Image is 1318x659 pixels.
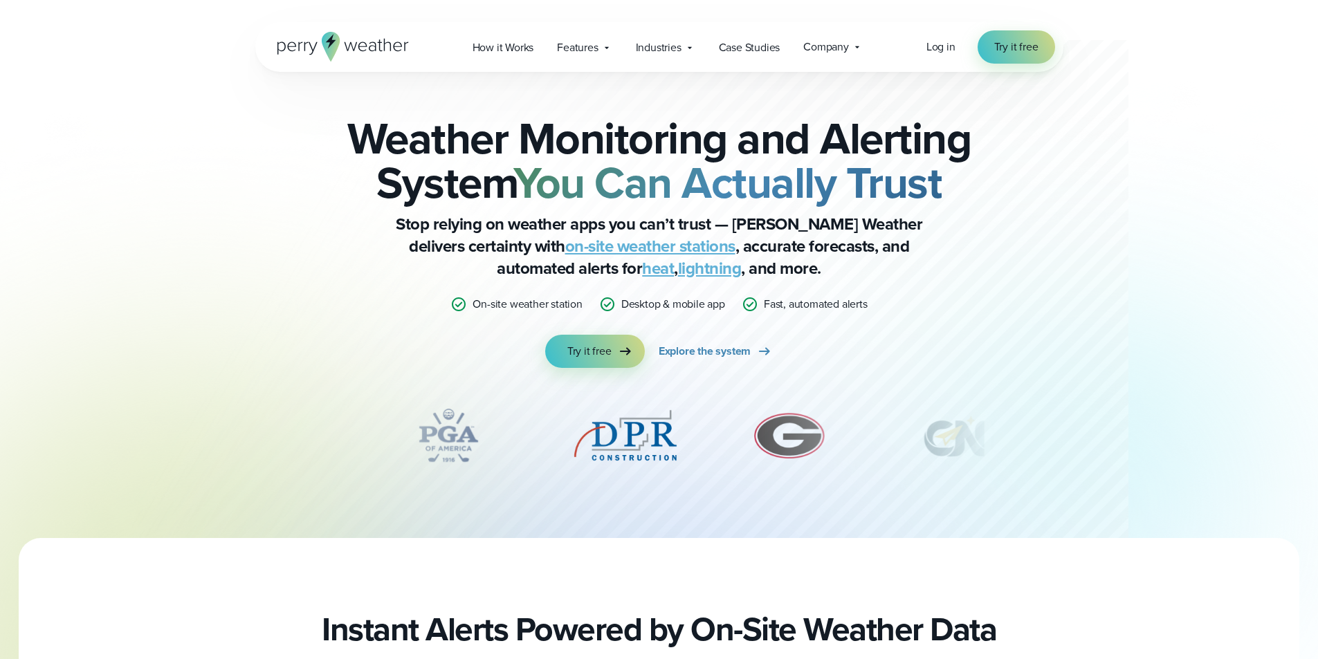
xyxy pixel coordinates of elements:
[621,296,725,313] p: Desktop & mobile app
[383,213,936,279] p: Stop relying on weather apps you can’t trust — [PERSON_NAME] Weather delivers certainty with , ac...
[565,234,735,259] a: on-site weather stations
[994,39,1038,55] span: Try it free
[678,256,742,281] a: lightning
[707,33,792,62] a: Case Studies
[324,401,994,477] div: slideshow
[899,401,1095,470] img: Corona-Norco-Unified-School-District.svg
[557,39,598,56] span: Features
[926,39,955,55] a: Log in
[324,116,994,205] h2: Weather Monitoring and Alerting System
[545,335,645,368] a: Try it free
[461,33,546,62] a: How it Works
[803,39,849,55] span: Company
[636,39,681,56] span: Industries
[473,296,582,313] p: On-site weather station
[393,401,504,470] img: PGA.svg
[764,296,868,313] p: Fast, automated alerts
[978,30,1055,64] a: Try it free
[513,150,942,215] strong: You Can Actually Trust
[719,39,780,56] span: Case Studies
[570,401,681,470] img: DPR-Construction.svg
[567,343,612,360] span: Try it free
[659,335,773,368] a: Explore the system
[659,343,751,360] span: Explore the system
[747,401,832,470] img: University-of-Georgia.svg
[181,401,327,470] div: 3 of 12
[473,39,534,56] span: How it Works
[570,401,681,470] div: 5 of 12
[642,256,674,281] a: heat
[181,401,327,470] img: MLB.svg
[322,610,996,649] h2: Instant Alerts Powered by On-Site Weather Data
[393,401,504,470] div: 4 of 12
[899,401,1095,470] div: 7 of 12
[747,401,832,470] div: 6 of 12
